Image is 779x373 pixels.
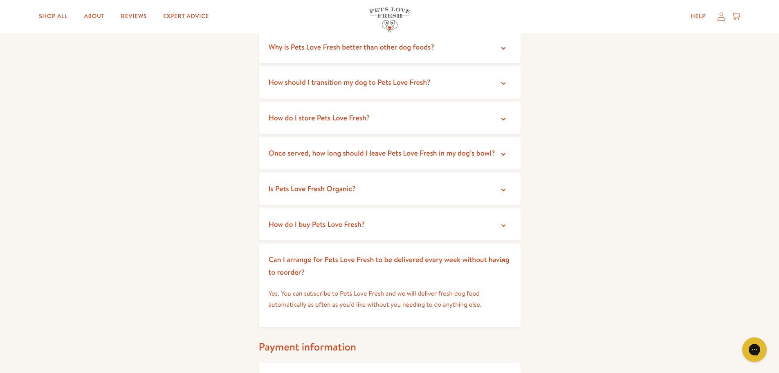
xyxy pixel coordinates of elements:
summary: How should I transition my dog to Pets Love Fresh? [259,66,521,99]
iframe: Gorgias live chat messenger [738,335,771,365]
a: About [77,8,111,25]
span: Why is Pets Love Fresh better than other dog foods? [269,42,434,52]
img: Pets Love Fresh [369,7,410,32]
summary: Why is Pets Love Fresh better than other dog foods? [259,31,521,63]
p: Yes. You can subscribe to Pets Love Fresh and we will deliver fresh dog food automatically as oft... [269,288,511,310]
summary: How do I buy Pets Love Fresh? [259,208,521,241]
span: Once served, how long should I leave Pets Love Fresh in my dog’s bowl? [269,148,495,158]
summary: Is Pets Love Fresh Organic? [259,173,521,205]
a: Expert Advice [157,8,216,25]
span: How do I store Pets Love Fresh? [269,113,370,123]
a: Shop All [32,8,74,25]
a: Reviews [114,8,153,25]
a: Help [684,8,712,25]
summary: Can I arrange for Pets Love Fresh to be delivered every week without having to reorder? [259,244,521,288]
span: How should I transition my dog to Pets Love Fresh? [269,77,431,87]
summary: How do I store Pets Love Fresh? [259,102,521,134]
summary: Once served, how long should I leave Pets Love Fresh in my dog’s bowl? [259,137,521,170]
span: Is Pets Love Fresh Organic? [269,183,356,194]
span: Can I arrange for Pets Love Fresh to be delivered every week without having to reorder? [269,254,510,277]
span: How do I buy Pets Love Fresh? [269,219,365,229]
h2: Payment information [259,340,521,354]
